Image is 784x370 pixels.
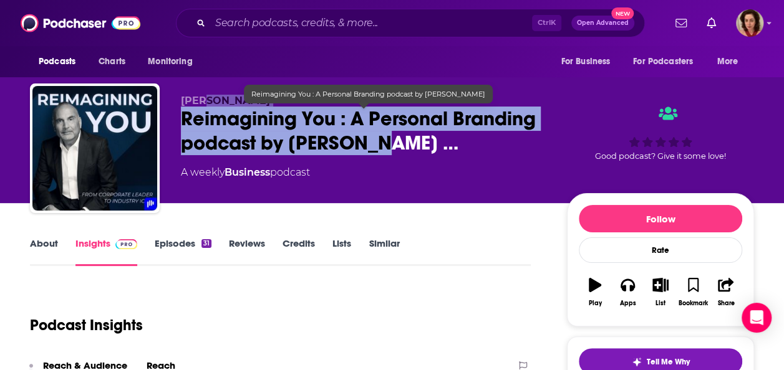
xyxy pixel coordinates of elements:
[709,50,754,74] button: open menu
[21,11,140,35] img: Podchaser - Follow, Share and Rate Podcasts
[115,239,137,249] img: Podchaser Pro
[148,53,192,70] span: Monitoring
[155,237,211,266] a: Episodes31
[181,165,310,180] div: A weekly podcast
[670,12,692,34] a: Show notifications dropdown
[702,12,721,34] a: Show notifications dropdown
[99,53,125,70] span: Charts
[595,151,726,161] span: Good podcast? Give it some love!
[633,53,693,70] span: For Podcasters
[225,166,270,178] a: Business
[647,357,690,367] span: Tell Me Why
[561,53,610,70] span: For Business
[579,205,742,232] button: Follow
[30,316,143,334] h1: Podcast Insights
[717,53,738,70] span: More
[611,7,634,19] span: New
[283,237,315,266] a: Credits
[32,86,157,211] img: Reimagining You : A Personal Branding podcast by Dr. Elie Daher
[625,50,711,74] button: open menu
[201,239,211,248] div: 31
[656,300,665,307] div: List
[369,237,399,266] a: Similar
[552,50,626,74] button: open menu
[736,9,763,37] img: User Profile
[611,270,644,315] button: Apps
[717,300,734,307] div: Share
[90,50,133,74] a: Charts
[181,95,270,107] span: [PERSON_NAME]
[736,9,763,37] button: Show profile menu
[736,9,763,37] span: Logged in as hdrucker
[39,53,75,70] span: Podcasts
[579,270,611,315] button: Play
[571,16,634,31] button: Open AdvancedNew
[210,13,532,33] input: Search podcasts, credits, & more...
[742,303,772,333] div: Open Intercom Messenger
[532,15,561,31] span: Ctrl K
[567,95,754,172] div: Good podcast? Give it some love!
[620,300,636,307] div: Apps
[30,50,92,74] button: open menu
[679,300,708,307] div: Bookmark
[579,237,742,263] div: Rate
[139,50,208,74] button: open menu
[229,237,265,266] a: Reviews
[30,237,58,266] a: About
[632,357,642,367] img: tell me why sparkle
[644,270,677,315] button: List
[75,237,137,266] a: InsightsPodchaser Pro
[332,237,351,266] a: Lists
[244,85,493,103] div: Reimagining You : A Personal Branding podcast by [PERSON_NAME]
[577,20,629,26] span: Open Advanced
[589,300,602,307] div: Play
[710,270,742,315] button: Share
[677,270,709,315] button: Bookmark
[176,9,645,37] div: Search podcasts, credits, & more...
